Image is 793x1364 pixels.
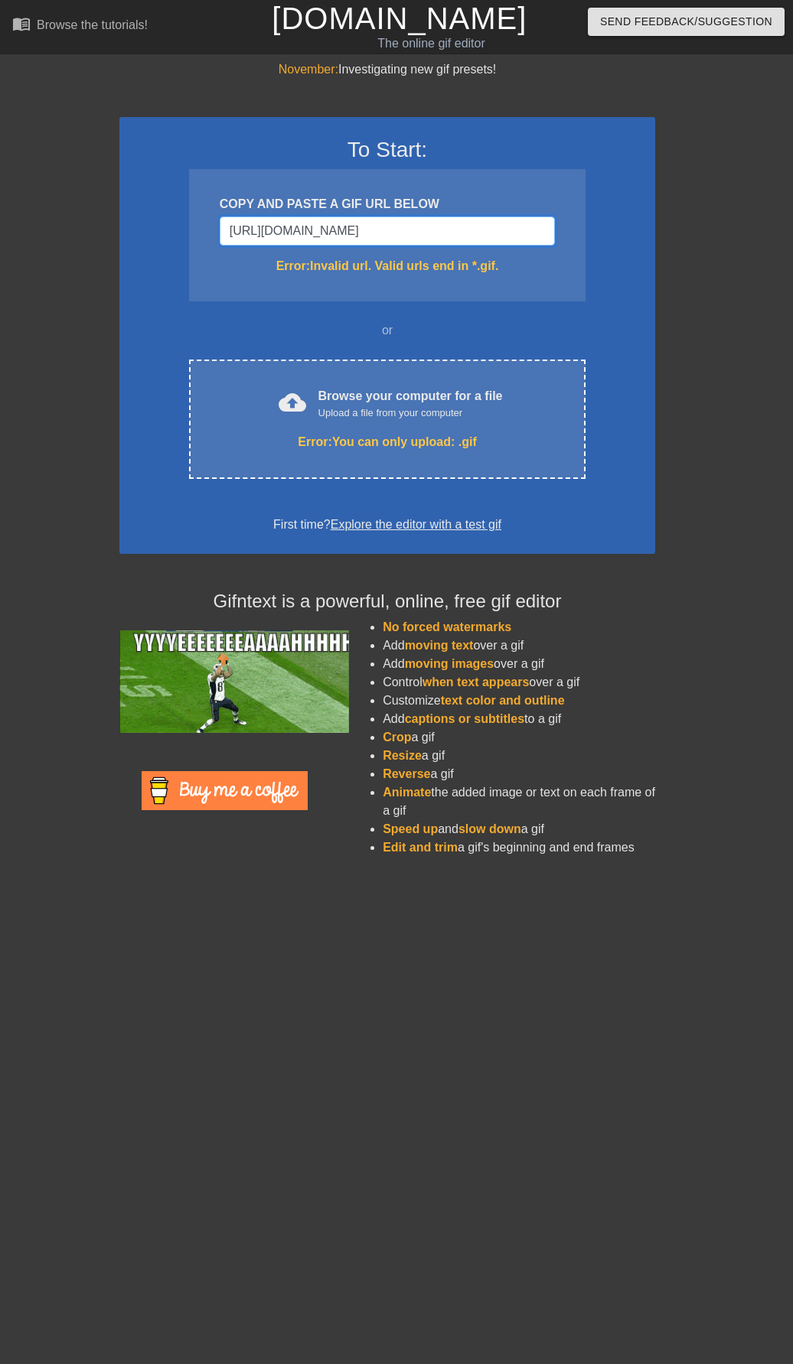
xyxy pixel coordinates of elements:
div: Error: Invalid url. Valid urls end in *.gif. [220,257,555,275]
span: moving text [405,639,474,652]
span: moving images [405,657,494,670]
li: a gif [383,765,655,783]
li: a gif [383,728,655,747]
li: a gif [383,747,655,765]
li: and a gif [383,820,655,838]
span: text color and outline [441,694,565,707]
a: Browse the tutorials! [12,15,148,38]
span: Resize [383,749,422,762]
div: Investigating new gif presets! [119,60,655,79]
li: a gif's beginning and end frames [383,838,655,857]
span: Animate [383,786,431,799]
span: captions or subtitles [405,712,524,725]
li: Customize [383,692,655,710]
img: football_small.gif [119,630,349,733]
div: Upload a file from your computer [318,405,503,421]
li: Add over a gif [383,655,655,673]
li: Add to a gif [383,710,655,728]
li: the added image or text on each frame of a gif [383,783,655,820]
div: or [159,321,615,340]
div: Error: You can only upload: .gif [221,433,553,451]
img: Buy Me A Coffee [142,771,308,810]
span: Send Feedback/Suggestion [600,12,772,31]
div: First time? [139,516,635,534]
button: Send Feedback/Suggestion [588,8,785,36]
span: November: [279,63,338,76]
span: cloud_upload [279,389,306,416]
h4: Gifntext is a powerful, online, free gif editor [119,591,655,613]
span: Crop [383,731,411,744]
span: Edit and trim [383,841,458,854]
div: Browse your computer for a file [318,387,503,421]
a: [DOMAIN_NAME] [272,2,527,35]
span: Speed up [383,822,438,835]
div: The online gif editor [272,34,590,53]
input: Username [220,216,555,246]
span: when text appears [423,675,530,689]
span: slow down [459,822,521,835]
span: Reverse [383,767,430,780]
li: Control over a gif [383,673,655,692]
li: Add over a gif [383,636,655,655]
div: Browse the tutorials! [37,18,148,31]
a: Explore the editor with a test gif [331,518,501,531]
h3: To Start: [139,137,635,163]
span: No forced watermarks [383,620,511,633]
span: menu_book [12,15,31,33]
div: COPY AND PASTE A GIF URL BELOW [220,195,555,213]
